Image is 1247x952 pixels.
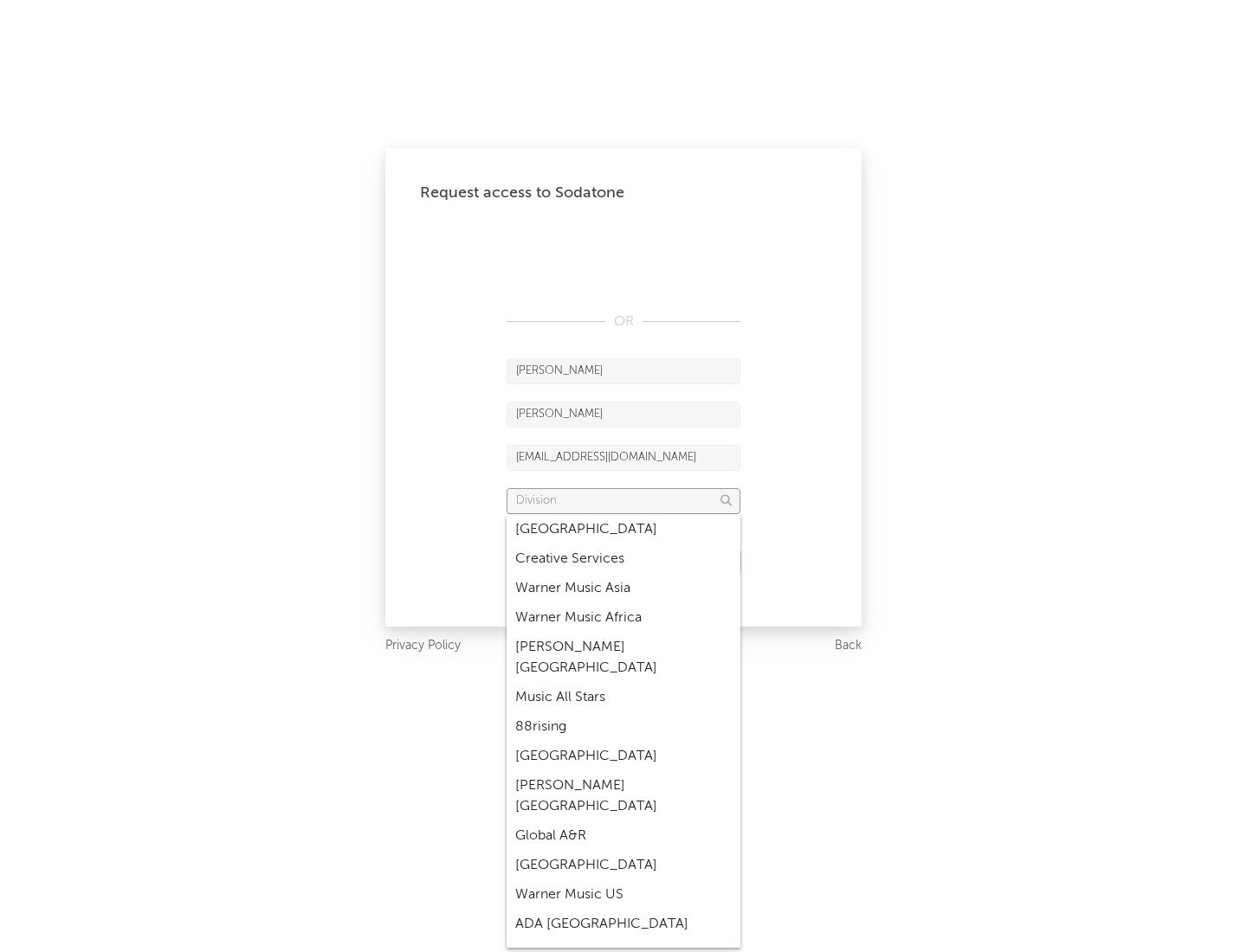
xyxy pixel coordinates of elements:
[507,544,740,574] div: Creative Services
[507,574,740,603] div: Warner Music Asia
[507,742,740,771] div: [GEOGRAPHIC_DATA]
[507,771,740,821] div: [PERSON_NAME] [GEOGRAPHIC_DATA]
[507,910,740,939] div: ADA [GEOGRAPHIC_DATA]
[507,402,740,428] input: Last Name
[507,312,740,332] div: OR
[835,635,862,657] a: Back
[507,445,740,471] input: Email
[385,635,461,657] a: Privacy Policy
[507,515,740,544] div: [GEOGRAPHIC_DATA]
[507,851,740,880] div: [GEOGRAPHIC_DATA]
[507,603,740,633] div: Warner Music Africa
[507,633,740,683] div: [PERSON_NAME] [GEOGRAPHIC_DATA]
[507,880,740,910] div: Warner Music US
[507,488,740,514] input: Division
[507,821,740,851] div: Global A&R
[507,358,740,384] input: First Name
[507,683,740,712] div: Music All Stars
[507,712,740,742] div: 88rising
[420,183,827,203] div: Request access to Sodatone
